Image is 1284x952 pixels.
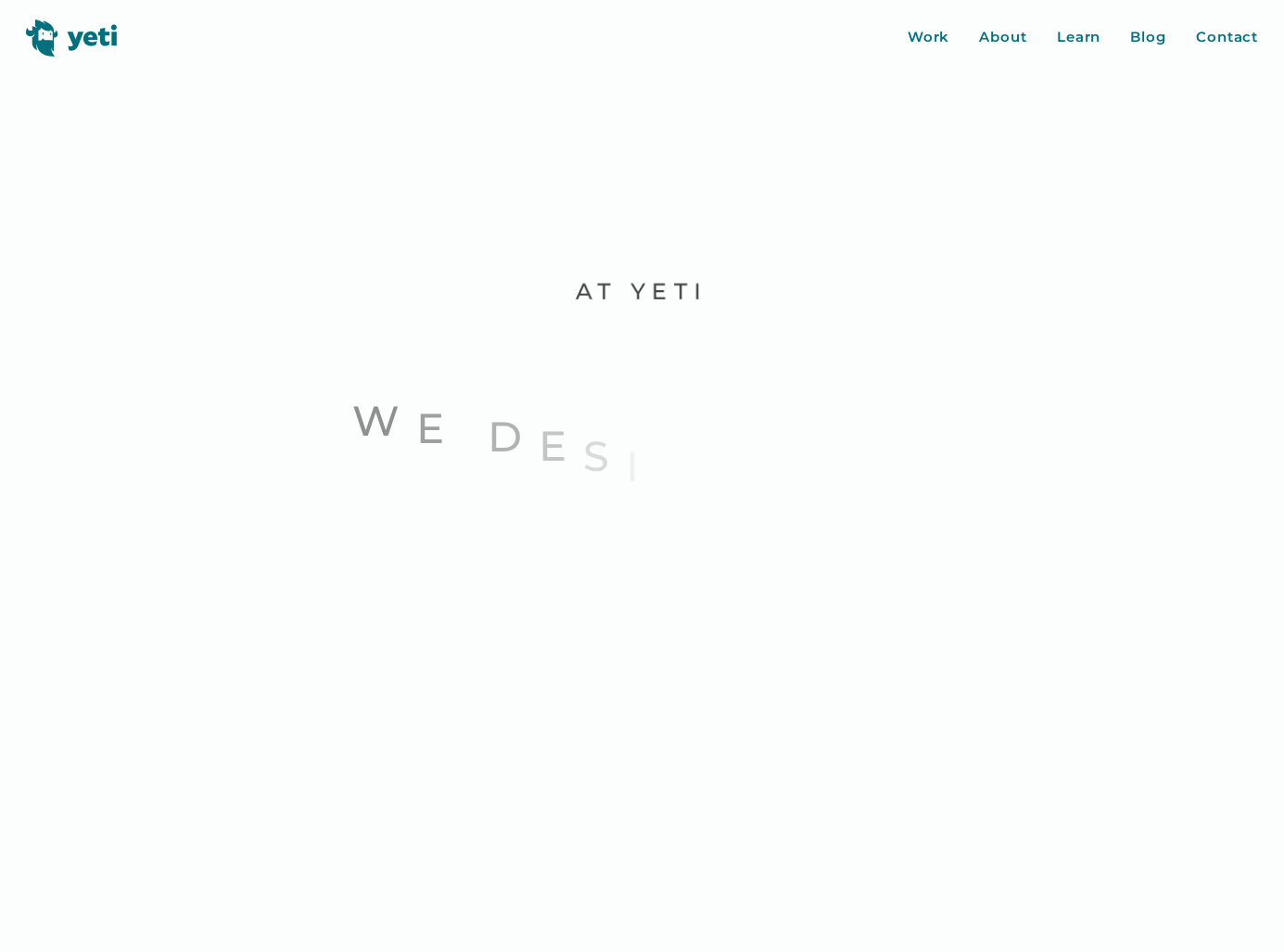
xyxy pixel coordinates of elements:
a: Learn [1057,27,1101,48]
a: Blog [1130,27,1166,48]
a: About [979,27,1027,48]
p: At Yeti [273,276,1011,306]
a: Contact [1196,27,1258,48]
a: Work [908,27,950,48]
img: Yeti logo [26,19,118,57]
